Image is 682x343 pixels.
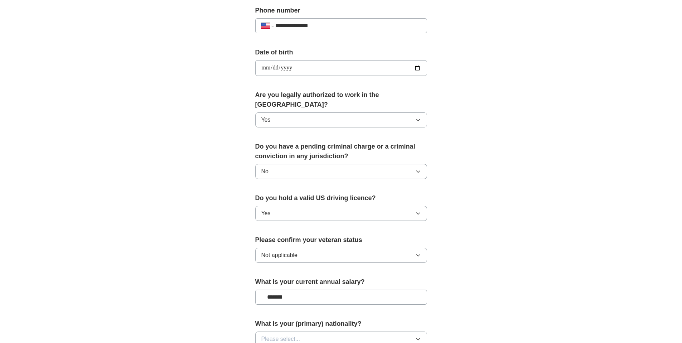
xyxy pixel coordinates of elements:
[255,277,427,287] label: What is your current annual salary?
[255,248,427,263] button: Not applicable
[261,167,269,176] span: No
[261,251,298,260] span: Not applicable
[255,235,427,245] label: Please confirm your veteran status
[255,142,427,161] label: Do you have a pending criminal charge or a criminal conviction in any jurisdiction?
[255,112,427,127] button: Yes
[255,48,427,57] label: Date of birth
[255,193,427,203] label: Do you hold a valid US driving licence?
[255,90,427,110] label: Are you legally authorized to work in the [GEOGRAPHIC_DATA]?
[261,116,271,124] span: Yes
[255,164,427,179] button: No
[255,319,427,329] label: What is your (primary) nationality?
[255,6,427,15] label: Phone number
[255,206,427,221] button: Yes
[261,209,271,218] span: Yes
